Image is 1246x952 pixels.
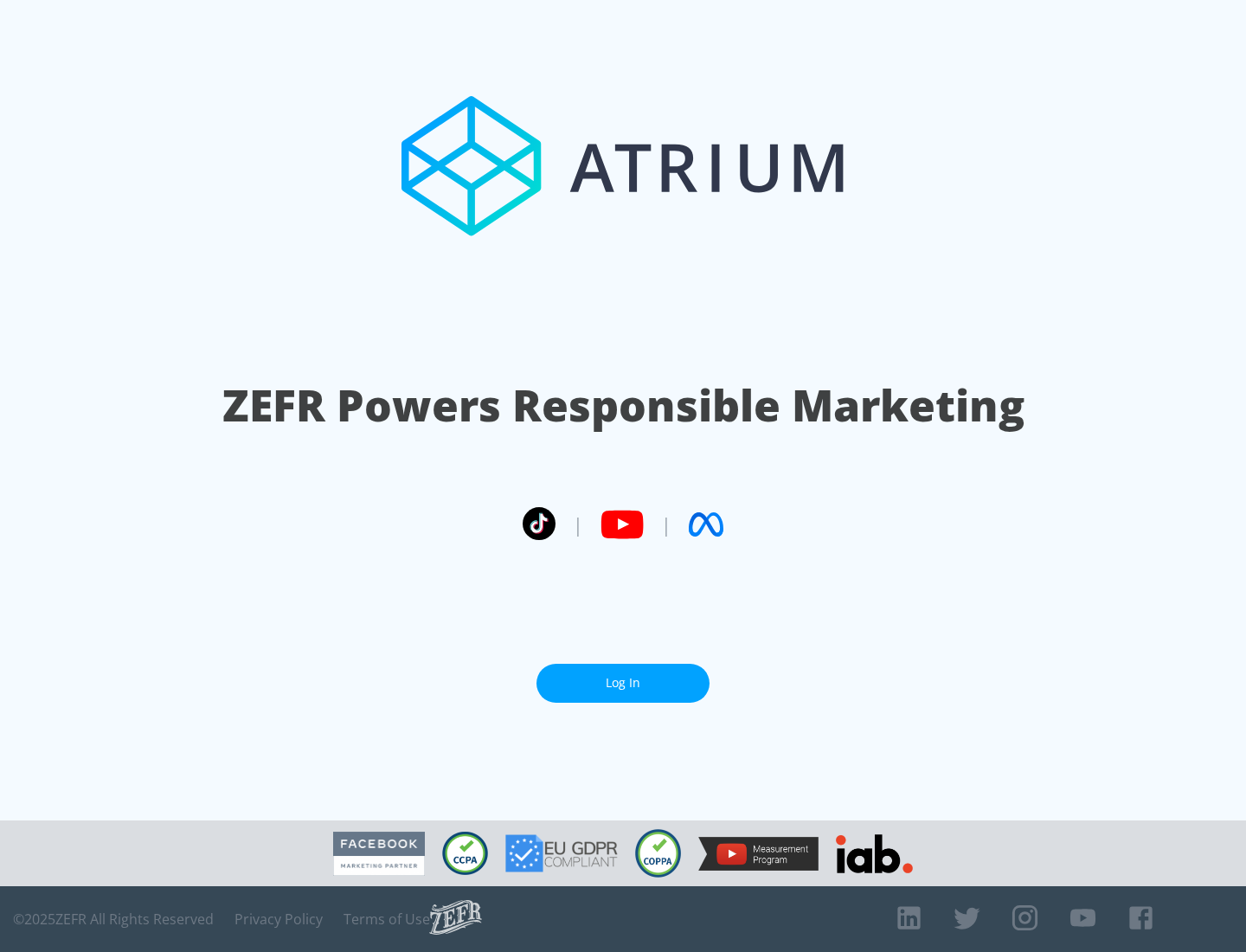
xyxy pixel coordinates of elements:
img: GDPR Compliant [505,834,618,872]
a: Privacy Policy [234,910,323,928]
img: Facebook Marketing Partner [333,832,425,876]
img: COPPA Compliant [635,829,681,878]
a: Log In [536,664,710,703]
span: | [573,511,583,537]
img: YouTube Measurement Program [698,837,819,871]
img: IAB [836,834,913,873]
img: CCPA Compliant [442,832,488,875]
a: Terms of Use [344,910,430,928]
span: | [661,511,671,537]
span: © 2025 ZEFR All Rights Reserved [13,910,214,928]
h1: ZEFR Powers Responsible Marketing [222,376,1024,435]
